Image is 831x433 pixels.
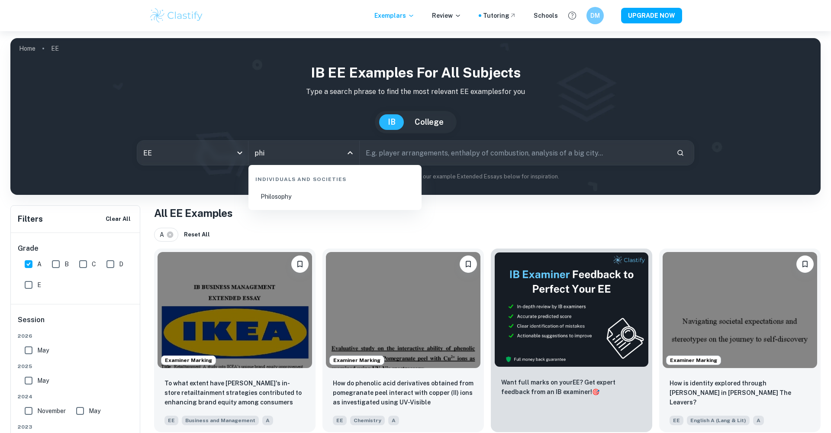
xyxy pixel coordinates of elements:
img: Clastify logo [149,7,204,24]
span: Examiner Marking [161,356,216,364]
span: EE [333,416,347,425]
span: May [89,406,100,416]
p: To what extent have IKEA's in-store retailtainment strategies contributed to enhancing brand equi... [164,378,305,408]
span: A [160,230,168,239]
span: C [92,259,96,269]
span: English A (Lang & Lit) [687,416,750,425]
a: ThumbnailWant full marks on yourEE? Get expert feedback from an IB examiner! [491,249,652,432]
button: Reset All [182,228,212,241]
span: 2023 [18,423,134,431]
span: E [37,280,41,290]
span: 2025 [18,362,134,370]
p: Want full marks on your EE ? Get expert feedback from an IB examiner! [501,378,642,397]
span: Business and Management [182,416,259,425]
span: B [64,259,69,269]
div: EE [137,141,248,165]
button: IB [379,114,404,130]
li: Philosophy [252,187,418,207]
a: Home [19,42,35,55]
span: D [119,259,123,269]
button: Clear All [103,213,133,226]
p: EE [51,44,59,53]
h6: Filters [18,213,43,225]
img: English A (Lang & Lit) EE example thumbnail: How is identity explored through Deming [663,252,817,368]
button: Search [673,145,688,160]
p: How do phenolic acid derivatives obtained from pomegranate peel interact with copper (II) ions as... [333,378,473,408]
span: 2024 [18,393,134,401]
button: UPGRADE NOW [621,8,682,23]
p: Review [432,11,461,20]
span: EE [670,416,683,425]
span: May [37,376,49,385]
h6: DM [590,11,600,20]
div: A [154,228,178,242]
span: November [37,406,66,416]
p: Not sure what to search for? You can always look through our example Extended Essays below for in... [17,172,814,181]
span: Chemistry [350,416,385,425]
div: Individuals and Societies [252,168,418,187]
button: College [406,114,452,130]
p: Exemplars [374,11,415,20]
button: Bookmark [291,255,309,273]
a: Tutoring [483,11,516,20]
img: Chemistry EE example thumbnail: How do phenolic acid derivatives obtaine [326,252,480,368]
button: DM [586,7,604,24]
img: profile cover [10,38,821,195]
span: 2026 [18,332,134,340]
button: Bookmark [796,255,814,273]
h6: Grade [18,243,134,254]
span: EE [164,416,178,425]
h6: Session [18,315,134,332]
span: A [262,416,273,425]
img: Business and Management EE example thumbnail: To what extent have IKEA's in-store reta [158,252,312,368]
span: May [37,346,49,355]
span: Examiner Marking [330,356,384,364]
span: 🎯 [592,388,599,395]
span: A [388,416,399,425]
h1: IB EE examples for all subjects [17,62,814,83]
button: Help and Feedback [565,8,580,23]
span: A [753,416,764,425]
span: A [37,259,42,269]
p: How is identity explored through Deming Guo in Lisa Ko’s The Leavers? [670,378,810,407]
a: Examiner MarkingBookmarkHow do phenolic acid derivatives obtained from pomegranate peel interact ... [322,249,484,432]
button: Bookmark [460,255,477,273]
p: Type a search phrase to find the most relevant EE examples for you [17,87,814,97]
a: Examiner MarkingBookmarkTo what extent have IKEA's in-store retailtainment strategies contributed... [154,249,316,432]
span: Examiner Marking [667,356,721,364]
input: E.g. player arrangements, enthalpy of combustion, analysis of a big city... [360,141,670,165]
h1: All EE Examples [154,205,821,221]
a: Examiner MarkingBookmarkHow is identity explored through Deming Guo in Lisa Ko’s The Leavers?EEEn... [659,249,821,432]
a: Schools [534,11,558,20]
img: Thumbnail [494,252,649,367]
button: Close [344,147,356,159]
